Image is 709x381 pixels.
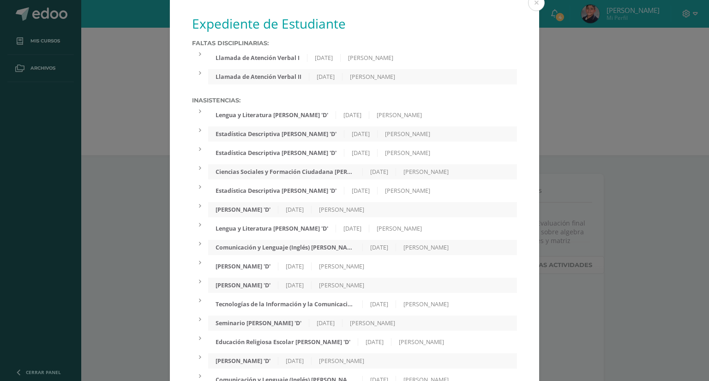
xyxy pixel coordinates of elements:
div: Llamada de Atención Verbal I [208,54,307,62]
div: [DATE] [278,281,312,289]
div: Estadística Descriptiva [PERSON_NAME] 'D' [208,130,344,138]
div: [PERSON_NAME] [342,73,403,81]
div: [PERSON_NAME] [341,54,401,62]
div: Lengua y Literatura [PERSON_NAME] 'D' [208,225,336,232]
div: [PERSON_NAME] 'D' [208,357,278,365]
div: [DATE] [344,149,378,157]
div: [PERSON_NAME] 'D' [208,206,278,214]
div: [PERSON_NAME] [342,319,403,327]
div: Lengua y Literatura [PERSON_NAME] 'D' [208,111,336,119]
div: [PERSON_NAME] [312,262,372,270]
div: Seminario [PERSON_NAME] 'D' [208,319,309,327]
div: [PERSON_NAME] [312,281,372,289]
label: Inasistencias: [192,97,517,104]
div: [PERSON_NAME] 'D' [208,262,278,270]
div: [DATE] [309,73,342,81]
div: [DATE] [344,130,378,138]
div: [DATE] [344,187,378,195]
div: [PERSON_NAME] [378,187,438,195]
div: [DATE] [363,300,396,308]
div: [PERSON_NAME] [396,244,456,251]
div: [DATE] [336,111,369,119]
div: [DATE] [278,262,312,270]
div: [DATE] [278,357,312,365]
div: Llamada de Atención Verbal II [208,73,309,81]
div: [DATE] [363,244,396,251]
div: [PERSON_NAME] [312,206,372,214]
div: [DATE] [309,319,342,327]
div: [DATE] [363,168,396,176]
h1: Expediente de Estudiante [192,15,517,32]
div: [PERSON_NAME] 'D' [208,281,278,289]
div: Comunicación y Lenguaje (Inglés) [PERSON_NAME] 'D' [208,244,362,251]
div: [PERSON_NAME] [378,149,438,157]
div: [DATE] [358,338,391,346]
div: Tecnologías de la Información y la Comunicación Quinto Bachillerato 'D' [208,300,362,308]
label: Faltas Disciplinarias: [192,40,517,47]
div: [PERSON_NAME] [391,338,451,346]
div: [PERSON_NAME] [369,111,429,119]
div: Estadística Descriptiva [PERSON_NAME] 'D' [208,149,344,157]
div: Educación Religiosa Escolar [PERSON_NAME] 'D' [208,338,358,346]
div: [PERSON_NAME] [396,168,456,176]
div: [PERSON_NAME] [396,300,456,308]
div: [DATE] [278,206,312,214]
div: [DATE] [307,54,341,62]
div: [PERSON_NAME] [378,130,438,138]
div: Estadística Descriptiva [PERSON_NAME] 'D' [208,187,344,195]
div: [PERSON_NAME] [369,225,429,232]
div: [PERSON_NAME] [312,357,372,365]
div: [DATE] [336,225,369,232]
div: Ciencias Sociales y Formación Ciudadana [PERSON_NAME] 'D' [208,168,362,176]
